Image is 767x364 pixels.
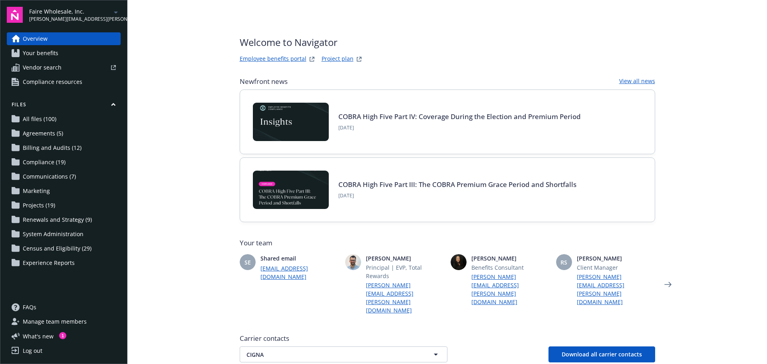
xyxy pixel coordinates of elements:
[471,254,550,263] span: [PERSON_NAME]
[338,112,581,121] a: COBRA High Five Part IV: Coverage During the Election and Premium Period
[111,7,121,17] a: arrowDropDown
[23,301,36,314] span: FAQs
[240,334,655,343] span: Carrier contacts
[23,156,66,169] span: Compliance (19)
[29,7,121,23] button: Faire Wholesale, Inc.[PERSON_NAME][EMAIL_ADDRESS][PERSON_NAME][DOMAIN_NAME]arrowDropDown
[7,213,121,226] a: Renewals and Strategy (9)
[23,257,75,269] span: Experience Reports
[23,170,76,183] span: Communications (7)
[7,47,121,60] a: Your benefits
[59,332,66,339] div: 1
[240,54,306,64] a: Employee benefits portal
[7,301,121,314] a: FAQs
[7,228,121,241] a: System Administration
[240,238,655,248] span: Your team
[23,228,83,241] span: System Administration
[366,281,444,314] a: [PERSON_NAME][EMAIL_ADDRESS][PERSON_NAME][DOMAIN_NAME]
[471,273,550,306] a: [PERSON_NAME][EMAIL_ADDRESS][PERSON_NAME][DOMAIN_NAME]
[23,344,42,357] div: Log out
[23,127,63,140] span: Agreements (5)
[7,199,121,212] a: Projects (19)
[23,61,62,74] span: Vendor search
[246,350,413,359] span: CIGNA
[7,332,66,340] button: What's new1
[23,141,81,154] span: Billing and Audits (12)
[662,278,674,291] a: Next
[338,180,576,189] a: COBRA High Five Part III: The COBRA Premium Grace Period and Shortfalls
[23,315,87,328] span: Manage team members
[23,242,91,255] span: Census and Eligibility (29)
[23,332,54,340] span: What ' s new
[7,257,121,269] a: Experience Reports
[366,263,444,280] span: Principal | EVP, Total Rewards
[253,103,329,141] img: Card Image - EB Compliance Insights.png
[7,127,121,140] a: Agreements (5)
[366,254,444,263] span: [PERSON_NAME]
[451,254,467,270] img: photo
[7,315,121,328] a: Manage team members
[253,171,329,209] img: BLOG-Card Image - Compliance - COBRA High Five Pt 3 - 09-03-25.jpg
[354,54,364,64] a: projectPlanWebsite
[7,141,121,154] a: Billing and Audits (12)
[260,254,339,263] span: Shared email
[240,35,364,50] span: Welcome to Navigator
[7,113,121,125] a: All files (100)
[23,47,58,60] span: Your benefits
[560,258,567,267] span: RS
[7,76,121,88] a: Compliance resources
[345,254,361,270] img: photo
[548,346,655,362] button: Download all carrier contacts
[619,77,655,86] a: View all news
[7,185,121,197] a: Marketing
[7,61,121,74] a: Vendor search
[577,263,655,272] span: Client Manager
[29,7,111,16] span: Faire Wholesale, Inc.
[471,263,550,272] span: Benefits Consultant
[577,273,655,306] a: [PERSON_NAME][EMAIL_ADDRESS][PERSON_NAME][DOMAIN_NAME]
[23,213,92,226] span: Renewals and Strategy (9)
[7,101,121,111] button: Files
[7,170,121,183] a: Communications (7)
[240,346,447,362] button: CIGNA
[23,113,56,125] span: All files (100)
[322,54,354,64] a: Project plan
[338,192,576,199] span: [DATE]
[23,185,50,197] span: Marketing
[338,124,581,131] span: [DATE]
[7,156,121,169] a: Compliance (19)
[307,54,317,64] a: striveWebsite
[260,264,339,281] a: [EMAIL_ADDRESS][DOMAIN_NAME]
[7,32,121,45] a: Overview
[244,258,251,267] span: SE
[23,199,55,212] span: Projects (19)
[7,242,121,255] a: Census and Eligibility (29)
[562,350,642,358] span: Download all carrier contacts
[577,254,655,263] span: [PERSON_NAME]
[23,32,48,45] span: Overview
[7,7,23,23] img: navigator-logo.svg
[23,76,82,88] span: Compliance resources
[240,77,288,86] span: Newfront news
[29,16,111,23] span: [PERSON_NAME][EMAIL_ADDRESS][PERSON_NAME][DOMAIN_NAME]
